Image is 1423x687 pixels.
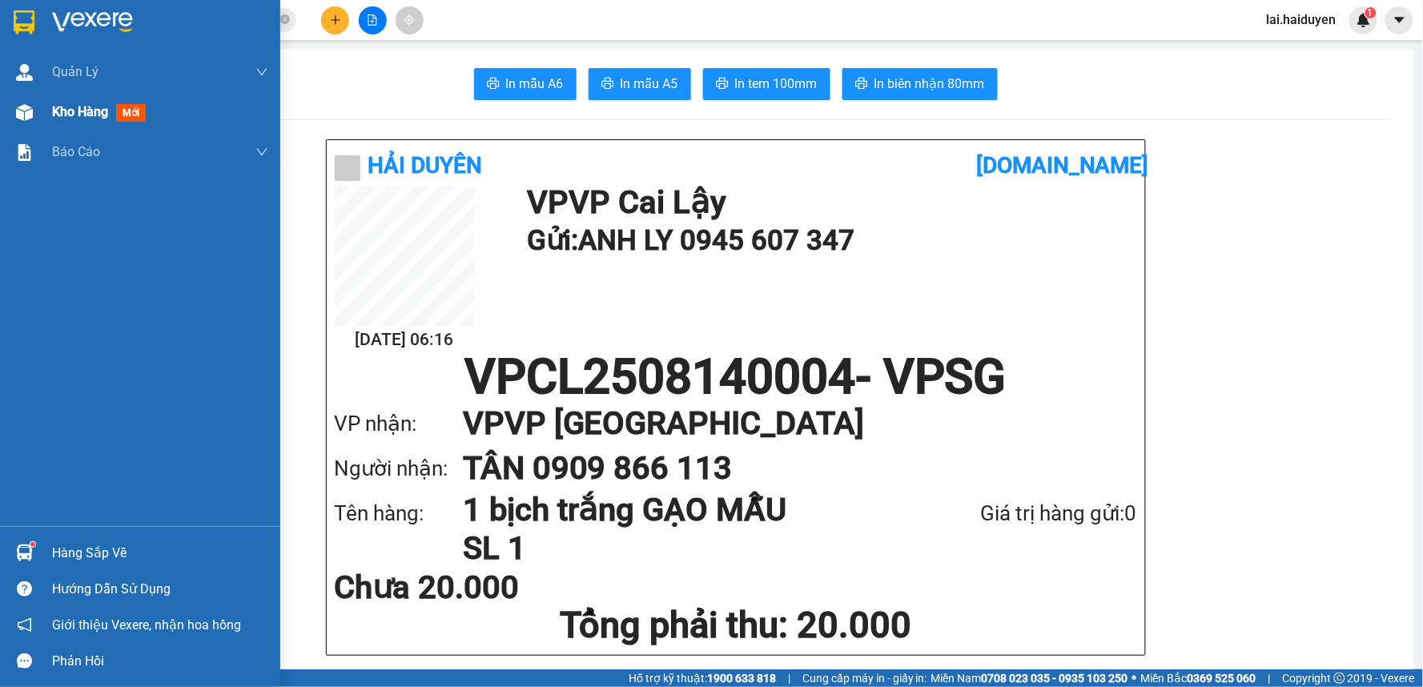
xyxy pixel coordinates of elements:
div: VP [GEOGRAPHIC_DATA] [137,14,299,52]
span: ⚪️ [1132,675,1137,681]
span: copyright [1334,673,1345,684]
h2: [DATE] 06:16 [335,327,475,353]
span: mới [116,104,146,122]
span: printer [601,77,614,92]
img: warehouse-icon [16,104,33,121]
button: caret-down [1385,6,1413,34]
div: 0945607347 [14,52,126,74]
span: Kho hàng [52,104,108,119]
div: ANH LY [14,33,126,52]
button: printerIn mẫu A6 [474,68,577,100]
sup: 1 [30,542,35,547]
h1: 1 bịch trắng GẠO MẪU [463,491,896,529]
img: icon-new-feature [1357,13,1371,27]
span: Nhận: [137,15,175,32]
span: In tem 100mm [735,74,818,94]
span: Báo cáo [52,142,100,162]
div: Giá trị hàng gửi: 0 [896,497,1137,530]
span: notification [17,617,32,633]
button: printerIn biên nhận 80mm [842,68,998,100]
h1: SL 1 [463,529,896,568]
span: down [255,146,268,159]
div: Tên hàng: [335,497,463,530]
h1: TÂN 0909 866 113 [463,446,1105,491]
strong: 0708 023 035 - 0935 103 250 [982,672,1128,685]
div: Phản hồi [52,649,268,673]
button: printerIn mẫu A5 [589,68,691,100]
span: 1 [1368,7,1373,18]
h1: Tổng phải thu: 20.000 [335,604,1137,647]
h1: VP VP [GEOGRAPHIC_DATA] [463,401,1105,446]
span: printer [716,77,729,92]
button: printerIn tem 100mm [703,68,830,100]
span: question-circle [17,581,32,597]
span: Miền Bắc [1141,669,1256,687]
button: plus [321,6,349,34]
span: file-add [367,14,378,26]
span: Giới thiệu Vexere, nhận hoa hồng [52,615,241,635]
span: printer [855,77,868,92]
span: down [255,66,268,78]
span: close-circle [280,13,290,28]
img: warehouse-icon [16,64,33,81]
b: [DOMAIN_NAME] [976,152,1149,179]
span: message [17,653,32,669]
span: lai.haiduyen [1254,10,1349,30]
span: Chưa : [135,107,172,124]
div: 20.000 [135,103,301,126]
h1: Gửi: ANH LY 0945 607 347 [527,219,1129,263]
img: warehouse-icon [16,544,33,561]
b: Hải Duyên [368,152,483,179]
span: | [788,669,790,687]
div: Hàng sắp về [52,541,268,565]
span: Miền Nam [931,669,1128,687]
div: VP Cai Lậy [14,14,126,33]
span: In mẫu A6 [506,74,564,94]
span: | [1268,669,1271,687]
h1: VP VP Cai Lậy [527,187,1129,219]
span: plus [330,14,341,26]
span: caret-down [1393,13,1407,27]
h1: VPCL2508140004 - VPSG [335,353,1137,401]
img: solution-icon [16,144,33,161]
div: TÂN [137,52,299,71]
span: aim [404,14,415,26]
button: aim [396,6,424,34]
span: In mẫu A5 [621,74,678,94]
span: close-circle [280,14,290,24]
span: Cung cấp máy in - giấy in: [802,669,927,687]
div: Hướng dẫn sử dụng [52,577,268,601]
div: Người nhận: [335,452,463,485]
div: Chưa 20.000 [335,572,600,604]
strong: 1900 633 818 [707,672,776,685]
span: Hỗ trợ kỹ thuật: [629,669,776,687]
button: file-add [359,6,387,34]
span: Quản Lý [52,62,98,82]
div: VP nhận: [335,408,463,440]
img: logo-vxr [14,10,34,34]
span: In biên nhận 80mm [874,74,985,94]
span: printer [487,77,500,92]
strong: 0369 525 060 [1188,672,1256,685]
div: 0909866113 [137,71,299,94]
span: Gửi: [14,15,38,32]
sup: 1 [1365,7,1377,18]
